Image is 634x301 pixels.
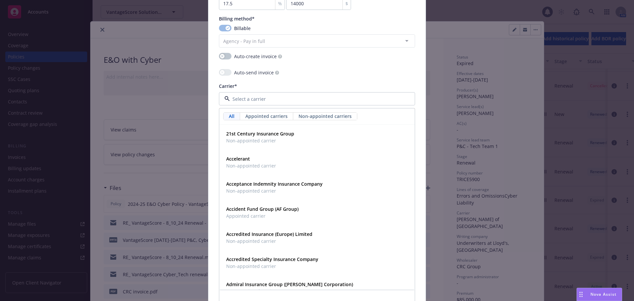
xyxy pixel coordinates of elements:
span: Auto-send invoice [234,69,274,76]
strong: Accredited Insurance (Europe) Limited [226,231,312,237]
strong: 21st Century Insurance Group [226,131,294,137]
span: Auto-create invoice [234,53,277,60]
strong: Accident Fund Group (AF Group) [226,206,299,212]
span: Appointed carriers [245,113,288,120]
strong: Accelerant [226,156,250,162]
span: Nova Assist [590,291,616,297]
span: Non-appointed carrier [226,263,318,270]
div: Drag to move [577,288,585,301]
input: Select a carrier [230,95,402,102]
span: Non-appointed carrier [226,137,294,144]
button: Nova Assist [577,288,622,301]
span: Non-appointed carriers [299,113,352,120]
div: Billable [219,25,415,32]
strong: Acceptance Indemnity Insurance Company [226,181,323,187]
span: Non-appointed carrier [226,288,353,295]
span: Appointed carrier [226,212,299,219]
span: Billing method* [219,16,255,22]
span: Non-appointed carrier [226,187,323,194]
span: All [229,113,234,120]
span: Billing method*BillableAgency - Pay in full [219,15,415,48]
span: Carrier* [219,83,237,89]
span: Non-appointed carrier [226,162,276,169]
strong: Accredited Specialty Insurance Company [226,256,318,262]
strong: Admiral Insurance Group ([PERSON_NAME] Corporation) [226,281,353,287]
span: Non-appointed carrier [226,238,312,245]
